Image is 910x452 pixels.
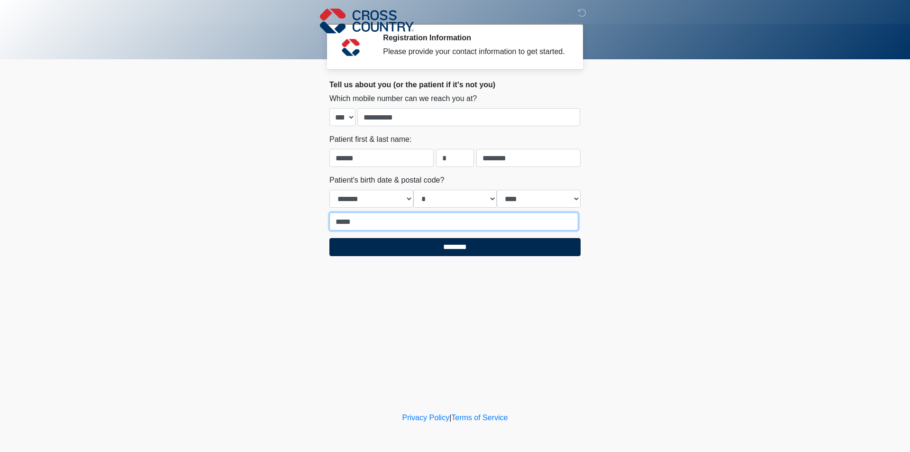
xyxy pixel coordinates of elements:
div: Please provide your contact information to get started. [383,46,566,57]
label: Which mobile number can we reach you at? [329,93,477,104]
label: Patient first & last name: [329,134,411,145]
a: Privacy Policy [402,414,450,422]
img: Cross Country Logo [320,7,414,35]
img: Agent Avatar [337,33,365,62]
a: Terms of Service [451,414,508,422]
a: | [449,414,451,422]
label: Patient's birth date & postal code? [329,175,444,186]
h2: Tell us about you (or the patient if it's not you) [329,80,581,89]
